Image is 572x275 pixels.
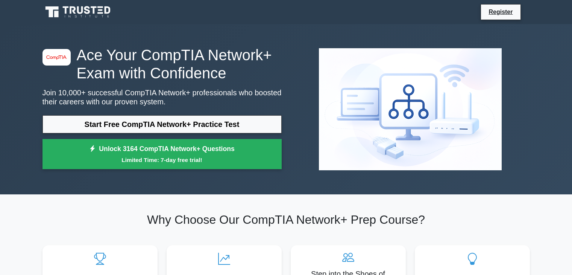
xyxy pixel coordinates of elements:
img: CompTIA Network+ Preview [313,42,508,176]
h2: Why Choose Our CompTIA Network+ Prep Course? [42,212,530,227]
a: Unlock 3164 CompTIA Network+ QuestionsLimited Time: 7-day free trial! [42,139,282,169]
h1: Ace Your CompTIA Network+ Exam with Confidence [42,46,282,82]
p: Join 10,000+ successful CompTIA Network+ professionals who boosted their careers with our proven ... [42,88,282,106]
small: Limited Time: 7-day free trial! [52,156,272,164]
a: Start Free CompTIA Network+ Practice Test [42,115,282,133]
a: Register [484,7,517,17]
